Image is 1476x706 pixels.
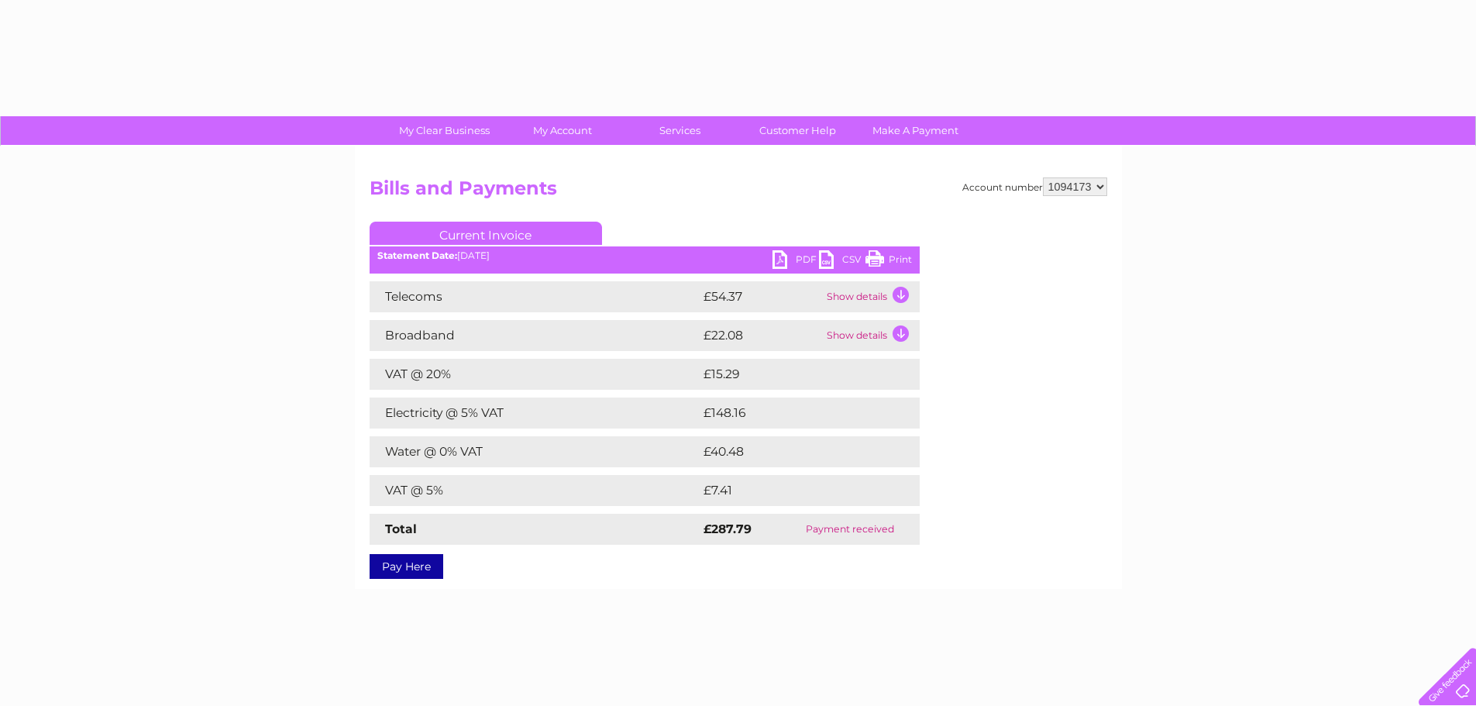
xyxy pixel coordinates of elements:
td: Water @ 0% VAT [370,436,700,467]
a: Pay Here [370,554,443,579]
td: Broadband [370,320,700,351]
td: £54.37 [700,281,823,312]
a: CSV [819,250,865,273]
td: Telecoms [370,281,700,312]
td: Show details [823,281,920,312]
strong: Total [385,522,417,536]
b: Statement Date: [377,250,457,261]
div: Account number [962,177,1107,196]
a: Current Invoice [370,222,602,245]
td: Payment received [780,514,920,545]
a: My Account [498,116,626,145]
td: VAT @ 20% [370,359,700,390]
strong: £287.79 [704,522,752,536]
td: Show details [823,320,920,351]
a: Services [616,116,744,145]
td: Electricity @ 5% VAT [370,398,700,429]
div: [DATE] [370,250,920,261]
td: VAT @ 5% [370,475,700,506]
td: £148.16 [700,398,890,429]
td: £40.48 [700,436,889,467]
td: £15.29 [700,359,887,390]
td: £22.08 [700,320,823,351]
h2: Bills and Payments [370,177,1107,207]
a: Make A Payment [852,116,979,145]
a: Customer Help [734,116,862,145]
a: My Clear Business [380,116,508,145]
td: £7.41 [700,475,881,506]
a: PDF [772,250,819,273]
a: Print [865,250,912,273]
